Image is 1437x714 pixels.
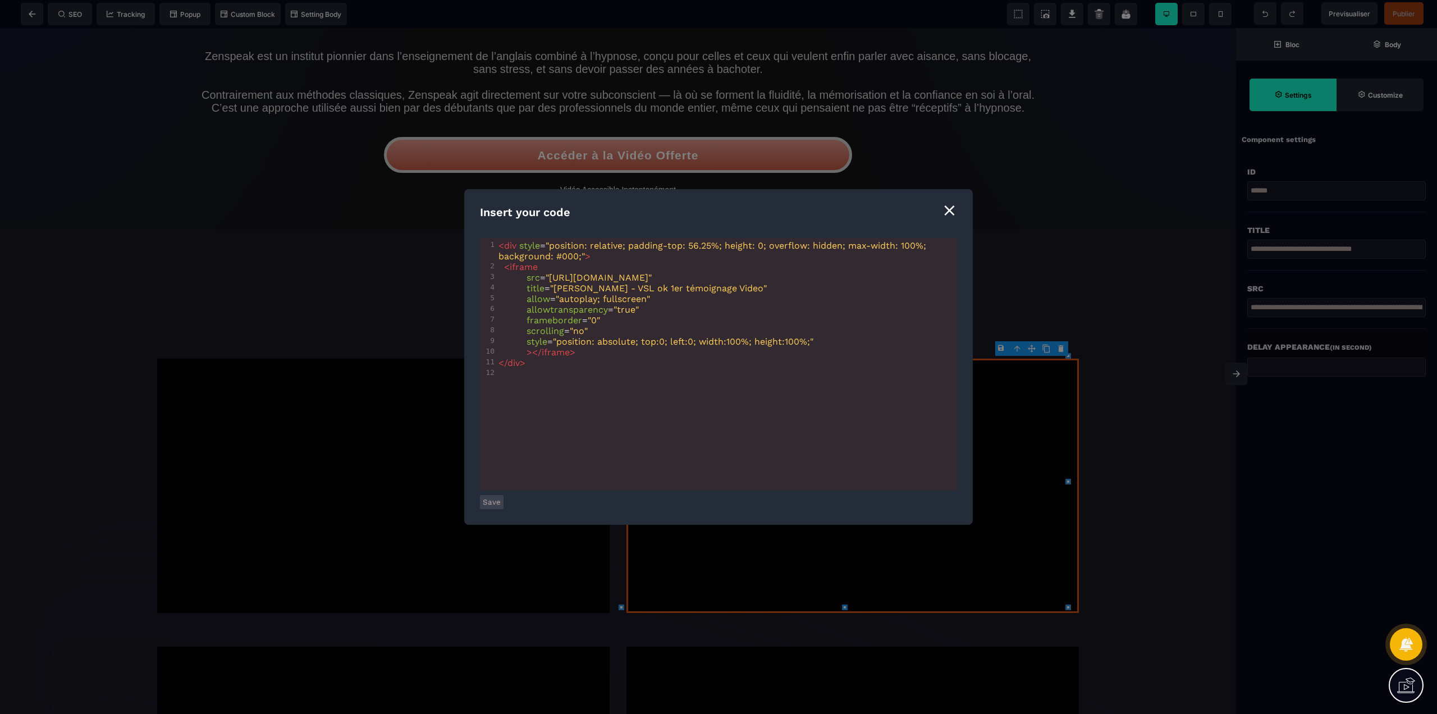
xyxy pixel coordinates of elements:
span: title [527,283,544,294]
div: Vanessa vsl ok Video [157,331,610,585]
span: = [498,272,655,283]
div: 3 [480,272,496,281]
span: > [570,347,575,358]
div: 2 [480,262,496,270]
span: = [498,294,653,304]
span: "autoplay; fullscreen" [556,294,650,304]
div: Yanick - VSL ok 1er témoignage Video [626,331,1079,585]
span: </ [498,358,507,368]
span: scrolling [527,326,564,336]
span: allowtransparency [527,304,608,315]
span: "[URL][DOMAIN_NAME]" [546,272,652,283]
span: < [504,262,510,272]
div: 6 [480,304,496,313]
h1: ZENSPEAK [140,258,1096,303]
span: "position: absolute; top:0; left:0; width:100%; height:100%;" [553,336,813,347]
span: div [507,358,520,368]
span: div [504,240,516,251]
span: = [498,240,929,262]
div: 7 [480,315,496,323]
div: ⨯ [942,199,957,221]
span: ></ [527,347,542,358]
div: 4 [480,283,496,291]
span: "no" [570,326,588,336]
button: Save [480,495,504,509]
span: allow [527,294,550,304]
div: 8 [480,326,496,334]
div: 11 [480,358,496,366]
span: "true" [614,304,639,315]
div: 5 [480,294,496,302]
span: style [519,240,540,251]
div: Insert your code [480,205,957,220]
div: 1 [480,240,496,249]
span: > [585,251,591,262]
div: 9 [480,336,496,345]
span: > [520,358,525,368]
h1: Il nous ont testé la Méthode [140,232,1096,258]
span: iframe [510,262,538,272]
span: = [498,304,642,315]
span: < [498,240,504,251]
span: "[PERSON_NAME] - VSL ok 1er témoignage Video" [550,283,767,294]
span: = [498,336,813,347]
span: src [527,272,540,283]
span: = [498,326,591,336]
div: 10 [480,347,496,355]
h2: Zenspeak est un institut pionnier dans l’enseignement de l’anglais combiné à l’hypnose, conçu pou... [140,16,1096,92]
span: = [498,315,603,326]
span: = [498,283,767,294]
span: "0" [588,315,600,326]
span: "position: relative; padding-top: 56.25%; height: 0; overflow: hidden; max-width: 100%; backgroun... [498,240,929,262]
text: Vidéo Accessible Instantanément [140,153,1096,171]
button: Accéder à la Vidéo Offerte [384,109,852,145]
span: style [527,336,547,347]
span: frameborder [527,315,582,326]
span: iframe [542,347,570,358]
div: 12 [480,368,496,377]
